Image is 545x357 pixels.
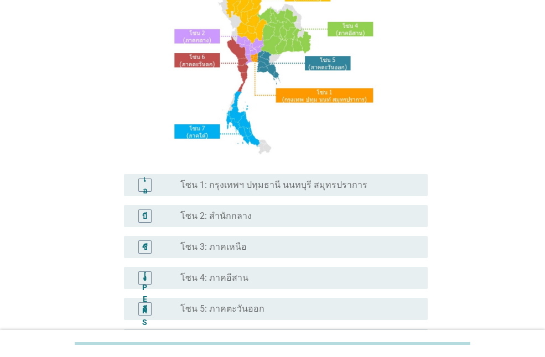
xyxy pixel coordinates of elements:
font: โซน 1: กรุงเทพฯ ปทุมธานี นนทบุรี สมุทรปราการ [180,180,367,190]
font: โซน 4: ภาคอีสาน [180,272,248,283]
font: โซน 3: ภาคเหนือ [180,242,247,252]
font: ซี [142,243,148,251]
font: เอ [143,175,147,195]
font: โซน 5: ภาคตะวันออก [180,303,264,314]
font: โซน 2: สำนักกลาง [180,211,252,221]
font: บี [142,212,147,221]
